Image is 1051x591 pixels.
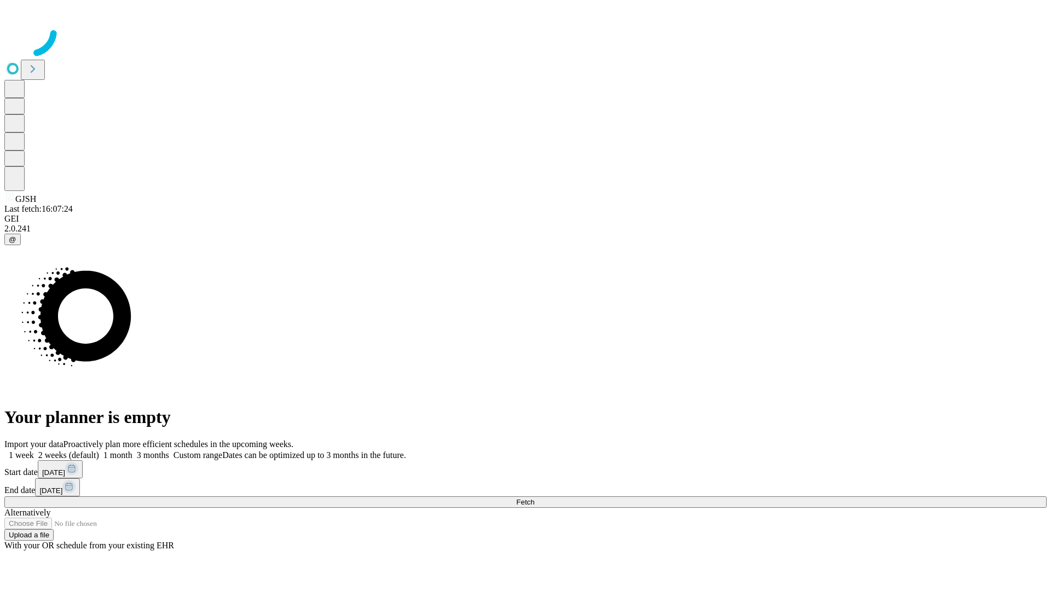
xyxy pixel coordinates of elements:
[4,204,73,213] span: Last fetch: 16:07:24
[39,486,62,495] span: [DATE]
[174,450,222,460] span: Custom range
[42,468,65,477] span: [DATE]
[4,234,21,245] button: @
[4,478,1047,496] div: End date
[4,407,1047,427] h1: Your planner is empty
[4,496,1047,508] button: Fetch
[4,224,1047,234] div: 2.0.241
[9,235,16,244] span: @
[4,460,1047,478] div: Start date
[4,508,50,517] span: Alternatively
[137,450,169,460] span: 3 months
[38,450,99,460] span: 2 weeks (default)
[4,529,54,541] button: Upload a file
[516,498,534,506] span: Fetch
[103,450,132,460] span: 1 month
[35,478,80,496] button: [DATE]
[9,450,34,460] span: 1 week
[38,460,83,478] button: [DATE]
[15,194,36,204] span: GJSH
[4,439,63,449] span: Import your data
[4,541,174,550] span: With your OR schedule from your existing EHR
[222,450,406,460] span: Dates can be optimized up to 3 months in the future.
[63,439,293,449] span: Proactively plan more efficient schedules in the upcoming weeks.
[4,214,1047,224] div: GEI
